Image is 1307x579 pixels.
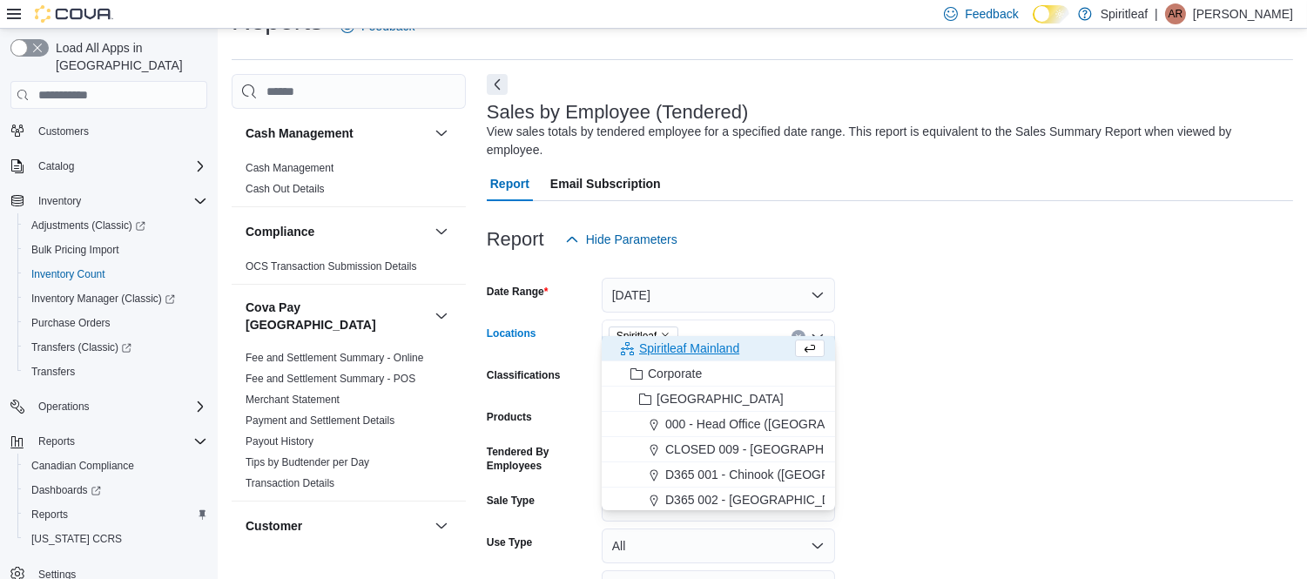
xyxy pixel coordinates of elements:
h3: Compliance [246,223,314,240]
label: Products [487,410,532,424]
button: Operations [31,396,97,417]
a: Canadian Compliance [24,455,141,476]
p: Spiritleaf [1101,3,1148,24]
div: Angela R [1165,3,1186,24]
button: 000 - Head Office ([GEOGRAPHIC_DATA]) [602,412,835,437]
span: Purchase Orders [24,313,207,333]
button: Customer [431,515,452,536]
div: Compliance [232,256,466,284]
div: View sales totals by tendered employee for a specified date range. This report is equivalent to t... [487,123,1284,159]
a: Bulk Pricing Import [24,239,126,260]
a: Fee and Settlement Summary - POS [246,373,415,385]
h3: Report [487,229,544,250]
div: Cova Pay [GEOGRAPHIC_DATA] [232,347,466,501]
button: Operations [3,394,214,419]
span: Fee and Settlement Summary - POS [246,372,415,386]
button: Reports [17,502,214,527]
h3: Cash Management [246,125,354,142]
a: Cash Out Details [246,183,325,195]
span: Washington CCRS [24,529,207,549]
span: Reports [24,504,207,525]
span: Merchant Statement [246,393,340,407]
span: OCS Transaction Submission Details [246,259,417,273]
span: Reports [31,508,68,522]
button: [DATE] [602,278,835,313]
button: Cash Management [246,125,428,142]
button: Hide Parameters [558,222,684,257]
span: Adjustments (Classic) [24,215,207,236]
span: Customers [38,125,89,138]
button: Spiritleaf Mainland [602,336,835,361]
button: [GEOGRAPHIC_DATA] [602,387,835,412]
button: Corporate [602,361,835,387]
span: Payment and Settlement Details [246,414,394,428]
button: [US_STATE] CCRS [17,527,214,551]
button: Canadian Compliance [17,454,214,478]
span: Inventory Manager (Classic) [24,288,207,309]
span: Customers [31,120,207,142]
button: Close list of options [811,330,825,344]
a: Inventory Count [24,264,112,285]
label: Sale Type [487,494,535,508]
a: Merchant Statement [246,394,340,406]
span: Bulk Pricing Import [24,239,207,260]
span: Operations [38,400,90,414]
button: CLOSED 009 - [GEOGRAPHIC_DATA]. [602,437,835,462]
button: Cova Pay [GEOGRAPHIC_DATA] [246,299,428,333]
button: All [602,529,835,563]
p: | [1155,3,1158,24]
span: Transfers (Classic) [24,337,207,358]
p: [PERSON_NAME] [1193,3,1293,24]
span: Transfers [24,361,207,382]
a: Inventory Manager (Classic) [24,288,182,309]
button: Reports [31,431,82,452]
span: Reports [38,434,75,448]
span: Bulk Pricing Import [31,243,119,257]
a: Payment and Settlement Details [246,414,394,427]
span: [GEOGRAPHIC_DATA] [657,390,784,407]
button: Transfers [17,360,214,384]
span: Inventory Count [31,267,105,281]
a: Transfers [24,361,82,382]
button: D365 002 - [GEOGRAPHIC_DATA] ([GEOGRAPHIC_DATA]) [602,488,835,513]
button: Cash Management [431,123,452,144]
button: Remove Spiritleaf from selection in this group [660,331,670,341]
span: [US_STATE] CCRS [31,532,122,546]
a: Transfers (Classic) [17,335,214,360]
span: Spiritleaf [609,327,679,346]
button: Customers [3,118,214,144]
button: Compliance [246,223,428,240]
a: Transfers (Classic) [24,337,138,358]
button: D365 001 - Chinook ([GEOGRAPHIC_DATA]) [602,462,835,488]
span: Canadian Compliance [31,459,134,473]
label: Locations [487,327,536,340]
span: AR [1169,3,1183,24]
span: 000 - Head Office ([GEOGRAPHIC_DATA]) [665,415,899,433]
button: Compliance [431,221,452,242]
a: Cash Management [246,162,333,174]
span: Adjustments (Classic) [31,219,145,232]
span: Transaction Details [246,476,334,490]
a: Fee and Settlement Summary - Online [246,352,424,364]
span: D365 002 - [GEOGRAPHIC_DATA] ([GEOGRAPHIC_DATA]) [665,491,994,508]
span: Spiritleaf Mainland [639,340,739,357]
span: D365 001 - Chinook ([GEOGRAPHIC_DATA]) [665,466,912,483]
button: Cova Pay [GEOGRAPHIC_DATA] [431,306,452,327]
a: Adjustments (Classic) [17,213,214,238]
button: Bulk Pricing Import [17,238,214,262]
span: Canadian Compliance [24,455,207,476]
span: Dashboards [24,480,207,501]
a: Purchase Orders [24,313,118,333]
label: Tendered By Employees [487,445,595,473]
span: Payout History [246,434,313,448]
button: Inventory [3,189,214,213]
a: [US_STATE] CCRS [24,529,129,549]
button: Inventory Count [17,262,214,286]
span: Corporate [648,365,702,382]
a: Customers [31,121,96,142]
span: Cash Out Details [246,182,325,196]
span: Email Subscription [550,166,661,201]
h3: Customer [246,517,302,535]
button: Inventory [31,191,88,212]
input: Dark Mode [1033,5,1069,24]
